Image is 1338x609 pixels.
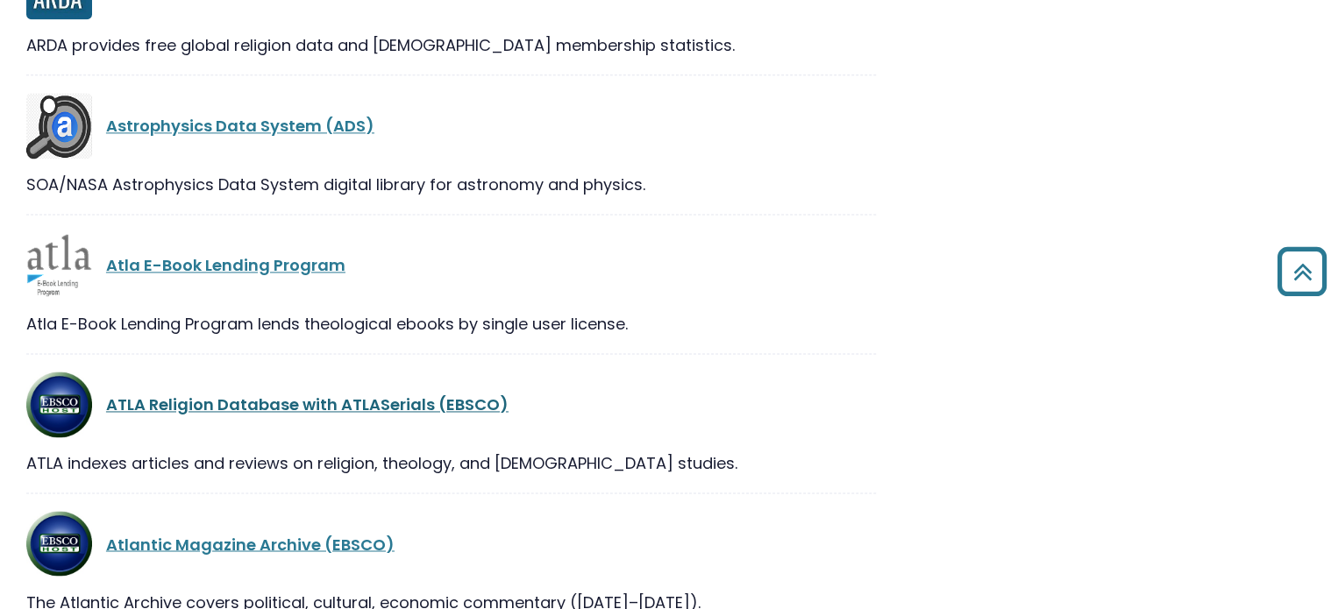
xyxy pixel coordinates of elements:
div: SOA/NASA Astrophysics Data System digital library for astronomy and physics. [26,173,876,196]
div: ATLA indexes articles and reviews on religion, theology, and [DEMOGRAPHIC_DATA] studies. [26,451,876,475]
a: Back to Top [1270,255,1334,287]
a: ATLA Religion Database with ATLASerials (EBSCO) [106,393,509,415]
a: Astrophysics Data System (ADS) [106,115,374,137]
div: Atla E-Book Lending Program lends theological ebooks by single user license. [26,312,876,336]
a: Atlantic Magazine Archive (EBSCO) [106,533,395,555]
div: ARDA provides free global religion data and [DEMOGRAPHIC_DATA] membership statistics. [26,33,876,57]
a: Atla E-Book Lending Program [106,254,345,276]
